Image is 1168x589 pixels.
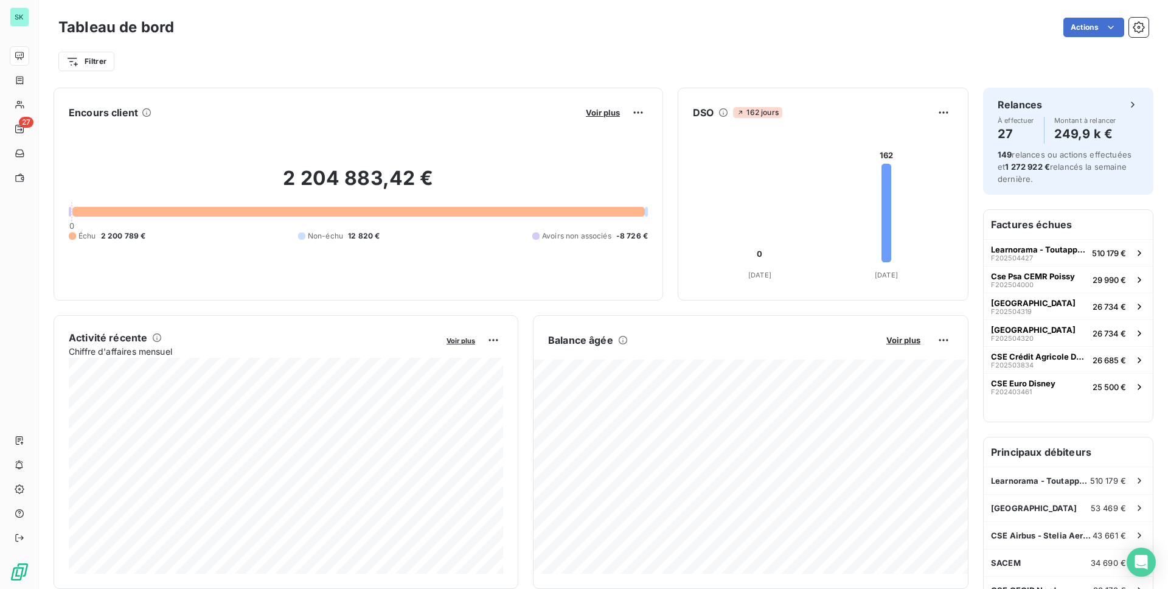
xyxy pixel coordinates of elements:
span: F202504320 [991,335,1034,342]
span: [GEOGRAPHIC_DATA] [991,503,1077,513]
span: 26 734 € [1093,329,1126,338]
span: F202504427 [991,254,1033,262]
span: CSE Airbus - Stelia Aerospace Rochefort [991,531,1093,540]
h3: Tableau de bord [58,16,174,38]
tspan: [DATE] [748,271,771,279]
span: [GEOGRAPHIC_DATA] [991,325,1076,335]
span: -8 726 € [616,231,648,242]
span: Avoirs non associés [542,231,611,242]
button: Voir plus [582,107,624,118]
span: 25 500 € [1093,382,1126,392]
span: F202504319 [991,308,1032,315]
button: Actions [1063,18,1124,37]
h6: Relances [998,97,1042,112]
span: Learnorama - Toutapprendre [991,476,1090,486]
span: 0 [69,221,74,231]
span: 2 200 789 € [101,231,146,242]
div: SK [10,7,29,27]
span: Non-échu [308,231,343,242]
div: Open Intercom Messenger [1127,548,1156,577]
img: Logo LeanPay [10,562,29,582]
span: 26 685 € [1093,355,1126,365]
h6: Principaux débiteurs [984,437,1153,467]
span: 162 jours [733,107,782,118]
span: Voir plus [447,336,475,345]
h6: DSO [693,105,714,120]
span: 510 179 € [1090,476,1126,486]
span: À effectuer [998,117,1034,124]
button: Learnorama - ToutapprendreF202504427510 179 € [984,239,1153,266]
button: [GEOGRAPHIC_DATA]F20250432026 734 € [984,319,1153,346]
button: Voir plus [883,335,924,346]
span: Échu [78,231,96,242]
span: 510 179 € [1092,248,1126,258]
h4: 249,9 k € [1054,124,1116,144]
span: 149 [998,150,1012,159]
span: Montant à relancer [1054,117,1116,124]
button: Filtrer [58,52,114,71]
span: Voir plus [586,108,620,117]
span: 34 690 € [1091,558,1126,568]
span: 43 661 € [1093,531,1126,540]
span: relances ou actions effectuées et relancés la semaine dernière. [998,150,1131,184]
span: F202403461 [991,388,1032,396]
span: 53 469 € [1091,503,1126,513]
span: 29 990 € [1093,275,1126,285]
span: Learnorama - Toutapprendre [991,245,1087,254]
span: F202504000 [991,281,1034,288]
tspan: [DATE] [875,271,898,279]
h2: 2 204 883,42 € [69,166,648,203]
h4: 27 [998,124,1034,144]
button: CSE Euro DisneyF20240346125 500 € [984,373,1153,400]
span: CSE Crédit Agricole Des Savoie [991,352,1088,361]
span: 27 [19,117,33,128]
span: Cse Psa CEMR Poissy [991,271,1075,281]
h6: Factures échues [984,210,1153,239]
button: Cse Psa CEMR PoissyF20250400029 990 € [984,266,1153,293]
span: SACEM [991,558,1021,568]
button: Voir plus [443,335,479,346]
span: Voir plus [886,335,920,345]
h6: Balance âgée [548,333,613,347]
span: 1 272 922 € [1005,162,1050,172]
span: F202503834 [991,361,1034,369]
h6: Activité récente [69,330,147,345]
span: CSE Euro Disney [991,378,1055,388]
span: 26 734 € [1093,302,1126,312]
span: [GEOGRAPHIC_DATA] [991,298,1076,308]
button: CSE Crédit Agricole Des SavoieF20250383426 685 € [984,346,1153,373]
h6: Encours client [69,105,138,120]
button: [GEOGRAPHIC_DATA]F20250431926 734 € [984,293,1153,319]
span: Chiffre d'affaires mensuel [69,345,438,358]
span: 12 820 € [348,231,380,242]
